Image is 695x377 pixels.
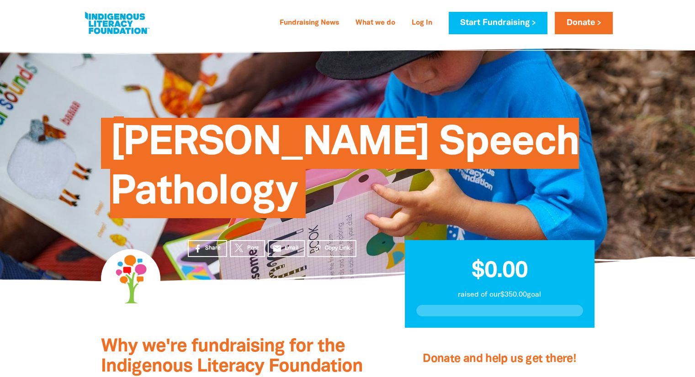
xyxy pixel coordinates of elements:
span: [PERSON_NAME] Speech Pathology [110,125,579,218]
button: Copy Link [308,240,356,257]
i: email [272,244,282,253]
span: $0.00 [472,261,528,282]
a: Share [188,240,227,257]
span: Email [285,244,298,252]
a: Log In [406,16,438,31]
span: Post [247,244,259,252]
span: Copy Link [325,244,350,252]
a: Fundraising News [274,16,345,31]
a: Start Fundraising [449,12,547,34]
a: What we do [350,16,401,31]
span: Why we're fundraising for the Indigenous Literacy Foundation [101,338,363,375]
span: Share [205,244,221,252]
a: emailEmail [268,240,305,257]
a: Post [230,240,265,257]
p: raised of our $350.00 goal [416,289,583,300]
a: Donate [555,12,612,34]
